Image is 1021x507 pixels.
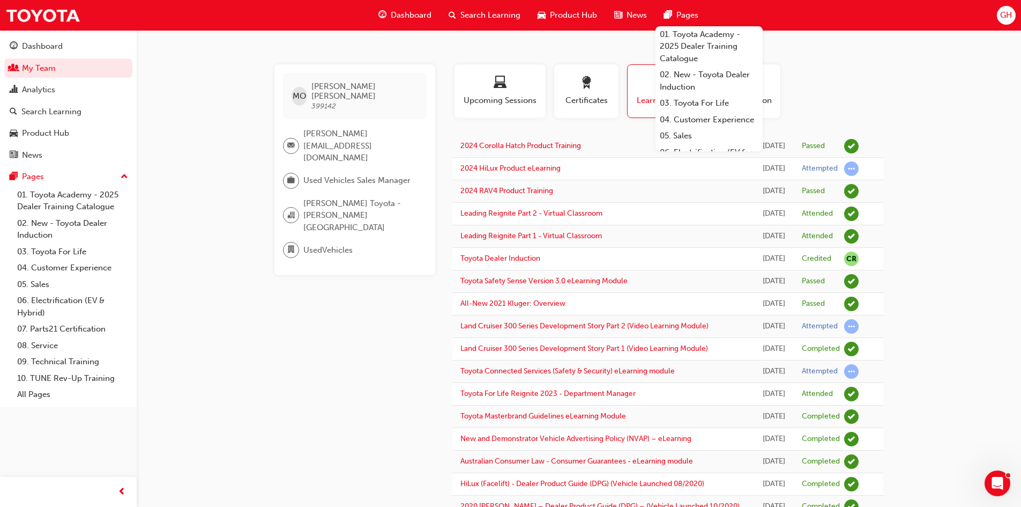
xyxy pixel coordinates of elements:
[460,321,709,330] a: Land Cruiser 300 Series Development Story Part 2 (Video Learning Module)
[562,94,610,107] span: Certificates
[460,457,693,466] a: Australian Consumer Law - Consumer Guarantees - eLearning module
[844,342,859,356] span: learningRecordVerb_COMPLETE-icon
[636,94,699,107] span: Learning History
[460,186,553,195] a: 2024 RAV4 Product Training
[454,64,546,118] button: Upcoming Sessions
[303,174,411,187] span: Used Vehicles Sales Manager
[763,298,786,310] div: Thu Jun 13 2024 14:00:34 GMT+0800 (Australian Western Standard Time)
[763,208,786,220] div: Wed Jul 16 2025 12:00:00 GMT+0800 (Australian Western Standard Time)
[802,479,840,489] div: Completed
[10,85,18,95] span: chart-icon
[538,9,546,22] span: car-icon
[763,140,786,152] div: Tue Aug 19 2025 13:42:47 GMT+0800 (Australian Western Standard Time)
[449,9,456,22] span: search-icon
[802,254,831,264] div: Credited
[311,82,418,101] span: [PERSON_NAME] [PERSON_NAME]
[802,344,840,354] div: Completed
[655,128,763,144] a: 05. Sales
[13,292,132,321] a: 06. Electrification (EV & Hybrid)
[802,412,840,422] div: Completed
[4,80,132,100] a: Analytics
[494,76,506,91] span: laptop-icon
[844,139,859,153] span: learningRecordVerb_PASS-icon
[370,4,440,26] a: guage-iconDashboard
[303,197,418,234] span: [PERSON_NAME] Toyota - [PERSON_NAME][GEOGRAPHIC_DATA]
[763,253,786,265] div: Tue Mar 25 2025 20:00:00 GMT+0800 (Australian Western Standard Time)
[763,185,786,197] div: Tue Aug 19 2025 13:17:16 GMT+0800 (Australian Western Standard Time)
[802,231,833,241] div: Attended
[4,167,132,187] button: Pages
[460,164,561,173] a: 2024 HiLux Product eLearning
[22,40,63,53] div: Dashboard
[4,123,132,143] a: Product Hub
[802,186,825,196] div: Passed
[460,434,691,443] a: New and Demonstrator Vehicle Advertising Policy (NVAP) – eLearning
[13,215,132,244] a: 02. New - Toyota Dealer Induction
[378,9,386,22] span: guage-icon
[554,64,618,118] button: Certificates
[287,174,295,188] span: briefcase-icon
[529,4,606,26] a: car-iconProduct Hub
[580,76,593,91] span: award-icon
[655,112,763,128] a: 04. Customer Experience
[655,26,763,67] a: 01. Toyota Academy - 2025 Dealer Training Catalogue
[802,164,838,174] div: Attempted
[655,4,707,26] a: pages-iconPages
[4,36,132,56] a: Dashboard
[614,9,622,22] span: news-icon
[4,34,132,167] button: DashboardMy TeamAnalyticsSearch LearningProduct HubNews
[844,274,859,289] span: learningRecordVerb_PASS-icon
[844,319,859,334] span: learningRecordVerb_ATTEMPT-icon
[844,432,859,446] span: learningRecordVerb_COMPLETE-icon
[844,387,859,401] span: learningRecordVerb_ATTEND-icon
[802,276,825,286] div: Passed
[303,244,353,256] span: UsedVehicles
[13,370,132,387] a: 10. TUNE Rev-Up Training
[13,354,132,370] a: 09. Technical Training
[763,478,786,490] div: Thu Feb 16 2023 22:00:00 GMT+0800 (Australian Western Standard Time)
[22,171,44,183] div: Pages
[21,106,81,118] div: Search Learning
[802,366,838,377] div: Attempted
[985,471,1010,496] iframe: Intercom live chat
[655,95,763,112] a: 03. Toyota For Life
[460,479,704,488] a: HiLux (Facelift) - Dealer Product Guide (DPG) (Vehicle Launched 08/2020)
[844,161,859,176] span: learningRecordVerb_ATTEMPT-icon
[4,145,132,165] a: News
[118,486,126,499] span: prev-icon
[763,163,786,175] div: Tue Aug 19 2025 13:19:10 GMT+0800 (Australian Western Standard Time)
[460,344,708,353] a: Land Cruiser 300 Series Development Story Part 1 (Video Learning Module)
[5,3,80,27] a: Trak
[664,9,672,22] span: pages-icon
[293,90,306,102] span: MO
[627,9,647,21] span: News
[391,9,431,21] span: Dashboard
[844,184,859,199] span: learningRecordVerb_PASS-icon
[1000,9,1012,21] span: GH
[763,455,786,468] div: Sun Feb 19 2023 22:00:00 GMT+0800 (Australian Western Standard Time)
[13,260,132,276] a: 04. Customer Experience
[844,409,859,424] span: learningRecordVerb_COMPLETE-icon
[10,172,18,182] span: pages-icon
[10,42,18,52] span: guage-icon
[22,127,69,139] div: Product Hub
[303,128,418,164] span: [PERSON_NAME][EMAIL_ADDRESS][DOMAIN_NAME]
[627,64,707,118] button: Learning History
[10,151,18,160] span: news-icon
[460,9,520,21] span: Search Learning
[802,321,838,332] div: Attempted
[802,299,825,309] div: Passed
[763,343,786,355] div: Thu Jun 13 2024 11:21:51 GMT+0800 (Australian Western Standard Time)
[550,9,597,21] span: Product Hub
[802,434,840,444] div: Completed
[844,454,859,469] span: learningRecordVerb_COMPLETE-icon
[463,94,538,107] span: Upcoming Sessions
[287,243,295,257] span: department-icon
[460,412,626,421] a: Toyota Masterbrand Guidelines eLearning Module
[844,364,859,379] span: learningRecordVerb_ATTEMPT-icon
[844,477,859,491] span: learningRecordVerb_COMPLETE-icon
[121,170,128,184] span: up-icon
[10,64,18,74] span: people-icon
[844,207,859,221] span: learningRecordVerb_ATTEND-icon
